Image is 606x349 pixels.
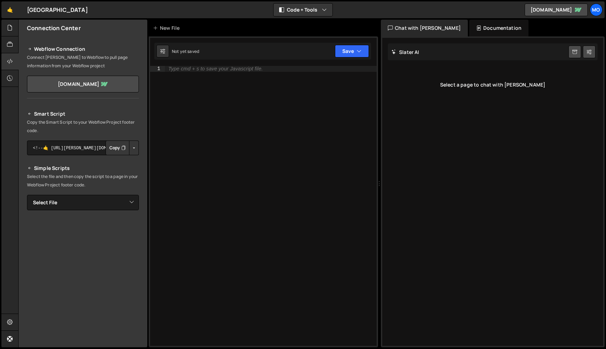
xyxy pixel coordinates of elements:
[381,20,468,36] div: Chat with [PERSON_NAME]
[388,71,598,99] div: Select a page to chat with [PERSON_NAME]
[168,66,263,71] div: Type cmd + s to save your Javascript file.
[391,49,419,55] h2: Slater AI
[335,45,369,57] button: Save
[27,110,139,118] h2: Smart Script
[27,24,81,32] h2: Connection Center
[106,141,139,155] div: Button group with nested dropdown
[525,4,588,16] a: [DOMAIN_NAME]
[27,222,140,285] iframe: YouTube video player
[27,164,139,172] h2: Simple Scripts
[106,141,129,155] button: Copy
[27,45,139,53] h2: Webflow Connection
[469,20,528,36] div: Documentation
[172,48,199,54] div: Not yet saved
[590,4,602,16] a: Mo
[27,172,139,189] p: Select the file and then copy the script to a page in your Webflow Project footer code.
[27,141,139,155] textarea: <!--🤙 [URL][PERSON_NAME][DOMAIN_NAME]> <script>document.addEventListener("DOMContentLoaded", func...
[153,25,182,32] div: New File
[27,53,139,70] p: Connect [PERSON_NAME] to Webflow to pull page information from your Webflow project
[150,66,165,72] div: 1
[27,118,139,135] p: Copy the Smart Script to your Webflow Project footer code.
[274,4,332,16] button: Code + Tools
[27,76,139,93] a: [DOMAIN_NAME]
[1,1,19,18] a: 🤙
[27,6,88,14] div: [GEOGRAPHIC_DATA]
